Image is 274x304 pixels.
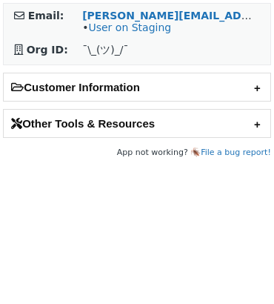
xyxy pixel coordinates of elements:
span: ¯\_(ツ)_/¯ [82,44,128,56]
h2: Customer Information [4,73,270,101]
a: User on Staging [88,22,171,33]
strong: Org ID: [27,44,68,56]
span: • [82,22,171,33]
a: File a bug report! [201,148,271,157]
strong: Email: [28,10,64,22]
h2: Other Tools & Resources [4,110,270,137]
footer: App not working? 🪳 [3,145,271,160]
